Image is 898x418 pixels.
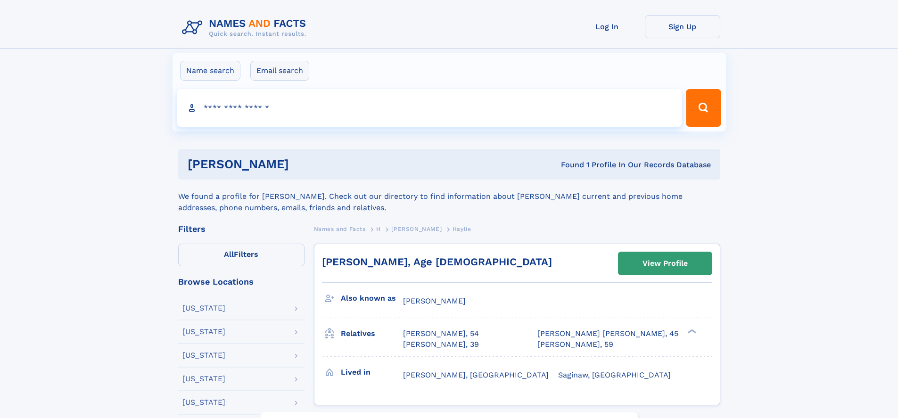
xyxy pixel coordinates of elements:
[453,226,471,232] span: Haylie
[391,226,442,232] span: [PERSON_NAME]
[182,328,225,336] div: [US_STATE]
[558,370,671,379] span: Saginaw, [GEOGRAPHIC_DATA]
[391,223,442,235] a: [PERSON_NAME]
[403,339,479,350] a: [PERSON_NAME], 39
[178,278,305,286] div: Browse Locations
[188,158,425,170] h1: [PERSON_NAME]
[178,15,314,41] img: Logo Names and Facts
[376,226,381,232] span: H
[182,304,225,312] div: [US_STATE]
[403,296,466,305] span: [PERSON_NAME]
[182,399,225,406] div: [US_STATE]
[182,352,225,359] div: [US_STATE]
[341,290,403,306] h3: Also known as
[178,244,305,266] label: Filters
[569,15,645,38] a: Log In
[425,160,711,170] div: Found 1 Profile In Our Records Database
[322,256,552,268] a: [PERSON_NAME], Age [DEMOGRAPHIC_DATA]
[341,364,403,380] h3: Lived in
[178,225,305,233] div: Filters
[537,339,613,350] a: [PERSON_NAME], 59
[403,328,479,339] a: [PERSON_NAME], 54
[314,223,366,235] a: Names and Facts
[182,375,225,383] div: [US_STATE]
[180,61,240,81] label: Name search
[686,89,721,127] button: Search Button
[250,61,309,81] label: Email search
[178,180,720,213] div: We found a profile for [PERSON_NAME]. Check out our directory to find information about [PERSON_N...
[403,370,549,379] span: [PERSON_NAME], [GEOGRAPHIC_DATA]
[177,89,682,127] input: search input
[643,253,688,274] div: View Profile
[685,328,697,335] div: ❯
[618,252,712,275] a: View Profile
[645,15,720,38] a: Sign Up
[537,328,678,339] a: [PERSON_NAME] [PERSON_NAME], 45
[376,223,381,235] a: H
[224,250,234,259] span: All
[341,326,403,342] h3: Relatives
